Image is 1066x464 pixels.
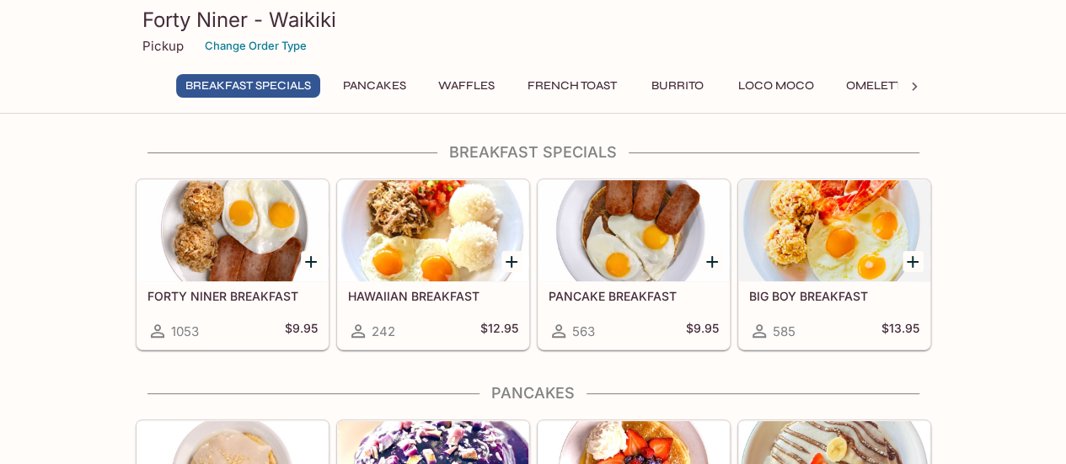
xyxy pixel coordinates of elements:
[142,7,924,33] h3: Forty Niner - Waikiki
[749,289,919,303] h5: BIG BOY BREAKFAST
[480,321,518,341] h5: $12.95
[702,251,723,272] button: Add PANCAKE BREAKFAST
[137,180,328,281] div: FORTY NINER BREAKFAST
[501,251,522,272] button: Add HAWAIIAN BREAKFAST
[729,74,823,98] button: Loco Moco
[176,74,320,98] button: Breakfast Specials
[549,289,719,303] h5: PANCAKE BREAKFAST
[142,38,184,54] p: Pickup
[136,384,931,403] h4: Pancakes
[301,251,322,272] button: Add FORTY NINER BREAKFAST
[881,321,919,341] h5: $13.95
[837,74,925,98] button: Omelettes
[538,179,730,349] a: PANCAKE BREAKFAST563$9.95
[538,180,729,281] div: PANCAKE BREAKFAST
[348,289,518,303] h5: HAWAIIAN BREAKFAST
[739,180,929,281] div: BIG BOY BREAKFAST
[338,180,528,281] div: HAWAIIAN BREAKFAST
[334,74,415,98] button: Pancakes
[337,179,529,349] a: HAWAIIAN BREAKFAST242$12.95
[686,321,719,341] h5: $9.95
[197,33,314,59] button: Change Order Type
[147,289,318,303] h5: FORTY NINER BREAKFAST
[285,321,318,341] h5: $9.95
[572,323,595,339] span: 563
[640,74,715,98] button: Burrito
[903,251,924,272] button: Add BIG BOY BREAKFAST
[137,179,329,349] a: FORTY NINER BREAKFAST1053$9.95
[372,323,395,339] span: 242
[738,179,930,349] a: BIG BOY BREAKFAST585$13.95
[773,323,795,339] span: 585
[429,74,505,98] button: Waffles
[136,143,931,162] h4: Breakfast Specials
[171,323,199,339] span: 1053
[518,74,626,98] button: French Toast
